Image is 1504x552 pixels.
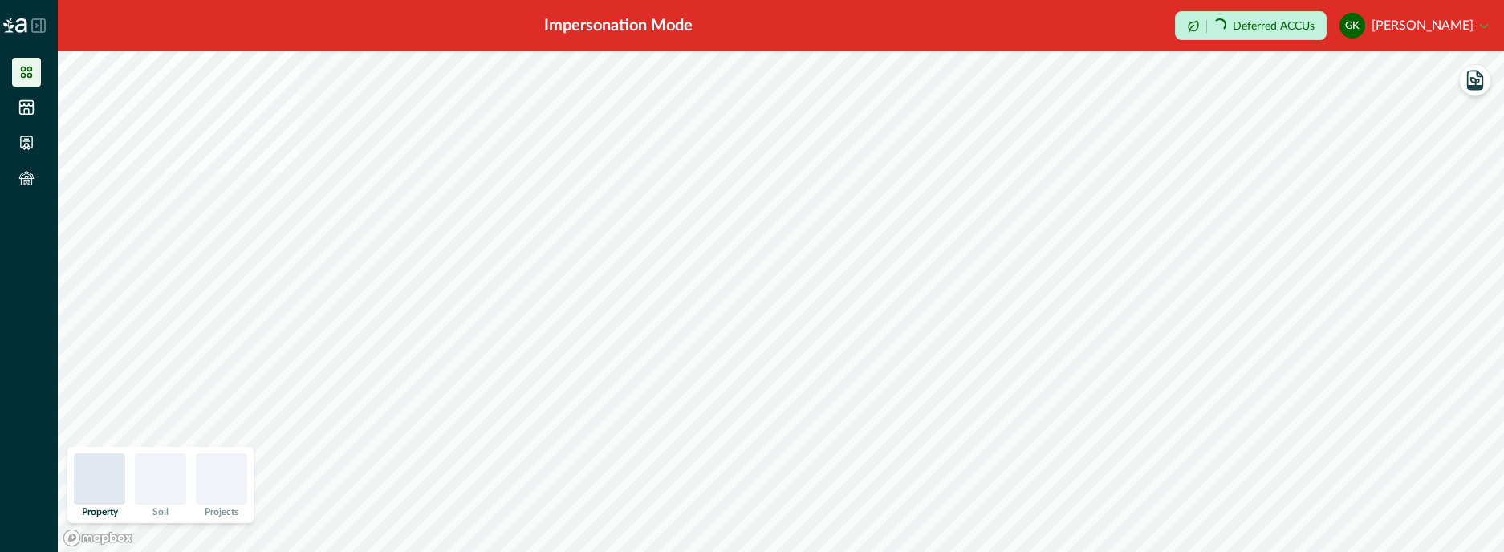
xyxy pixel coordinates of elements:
p: Property [82,507,118,517]
a: Mapbox logo [63,529,133,547]
p: Projects [205,507,238,517]
p: Soil [152,507,169,517]
canvas: Map [58,51,1504,552]
p: Deferred ACCUs [1233,20,1315,32]
div: Impersonation Mode [544,14,693,38]
button: gordon kentish[PERSON_NAME] [1339,6,1488,45]
img: Logo [3,18,27,33]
